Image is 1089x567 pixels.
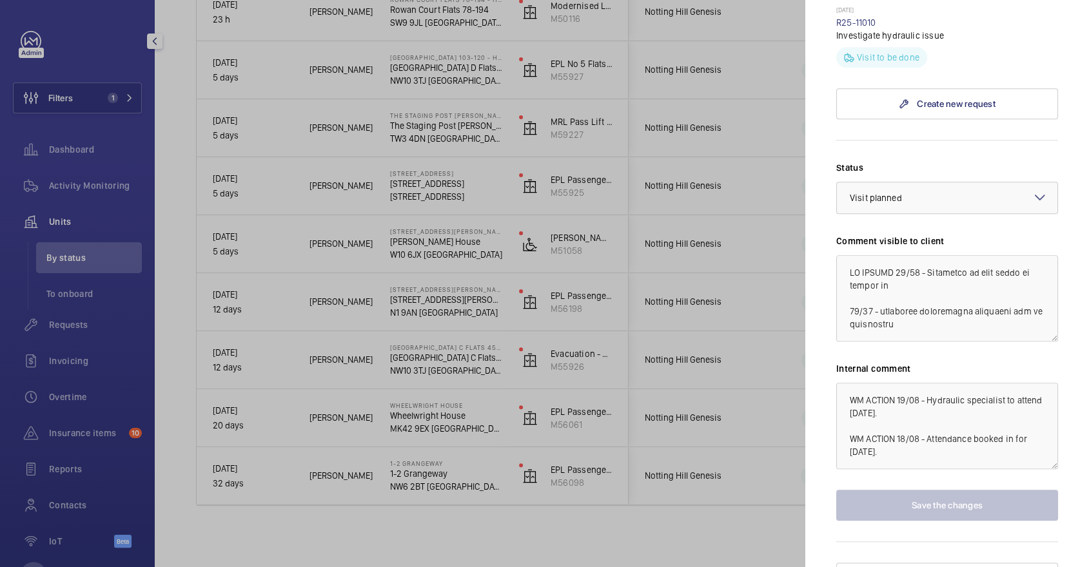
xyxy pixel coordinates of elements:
p: Visit to be done [857,51,919,64]
span: Visit planned [850,193,902,203]
label: Internal comment [836,362,1058,375]
label: Comment visible to client [836,235,1058,247]
p: Investigate hydraulic issue [836,29,1058,42]
label: Status [836,161,1058,174]
a: Create new request [836,88,1058,119]
a: R25-11010 [836,17,876,28]
button: Save the changes [836,490,1058,521]
p: [DATE] [836,6,1058,16]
